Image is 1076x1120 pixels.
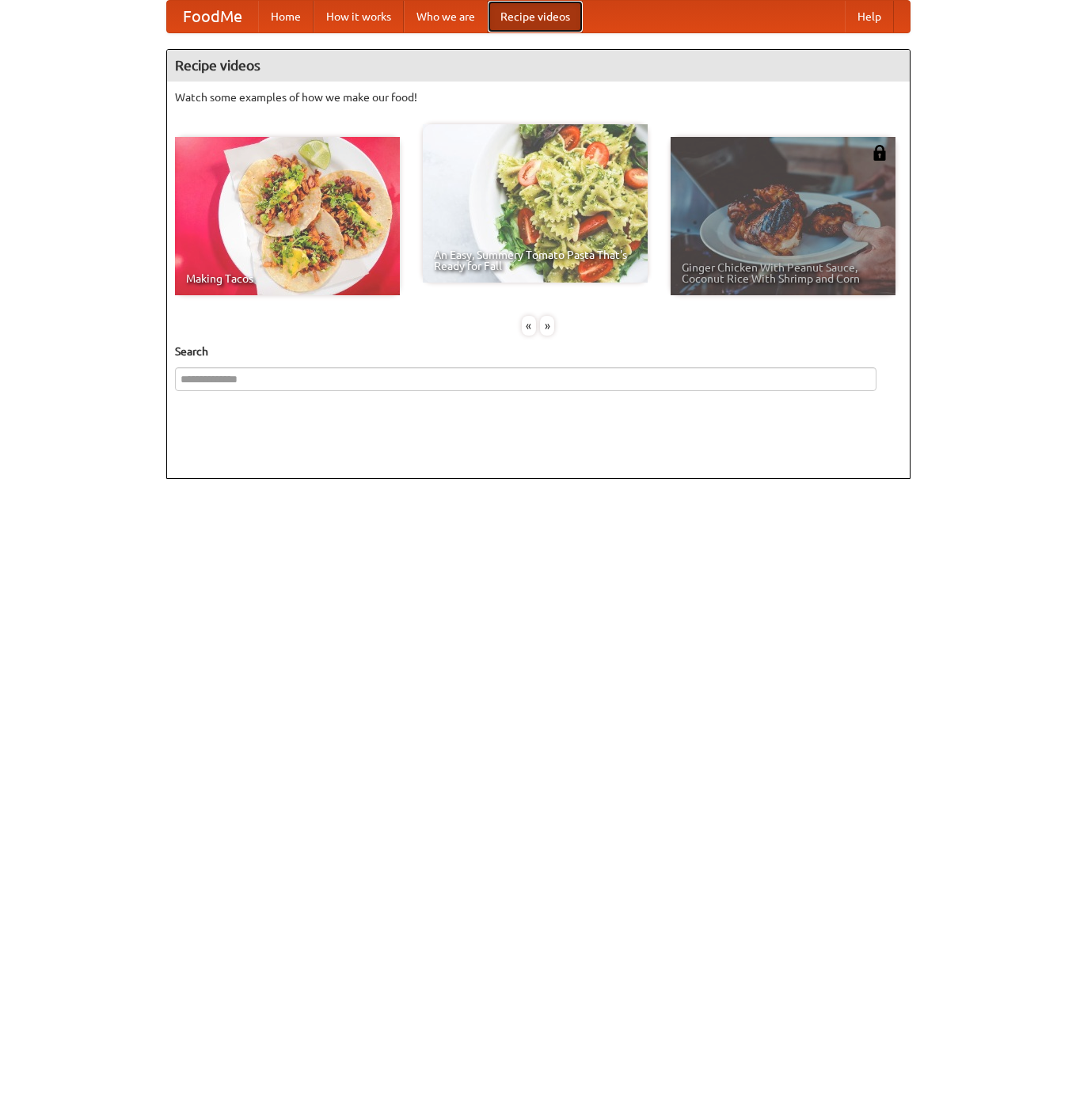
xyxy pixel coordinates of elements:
a: Recipe videos [488,1,583,32]
a: Help [845,1,894,32]
div: » [540,316,554,336]
a: How it works [314,1,404,32]
a: An Easy, Summery Tomato Pasta That's Ready for Fall [423,124,648,283]
a: FoodMe [167,1,258,32]
span: An Easy, Summery Tomato Pasta That's Ready for Fall [434,249,637,271]
img: 483408.png [872,145,888,161]
p: Watch some examples of how we make our food! [175,89,902,105]
span: Making Tacos [186,273,389,284]
a: Home [258,1,314,32]
h4: Recipe videos [167,50,910,82]
a: Who we are [404,1,488,32]
div: « [522,316,536,336]
h5: Search [175,344,902,359]
a: Making Tacos [175,137,400,295]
